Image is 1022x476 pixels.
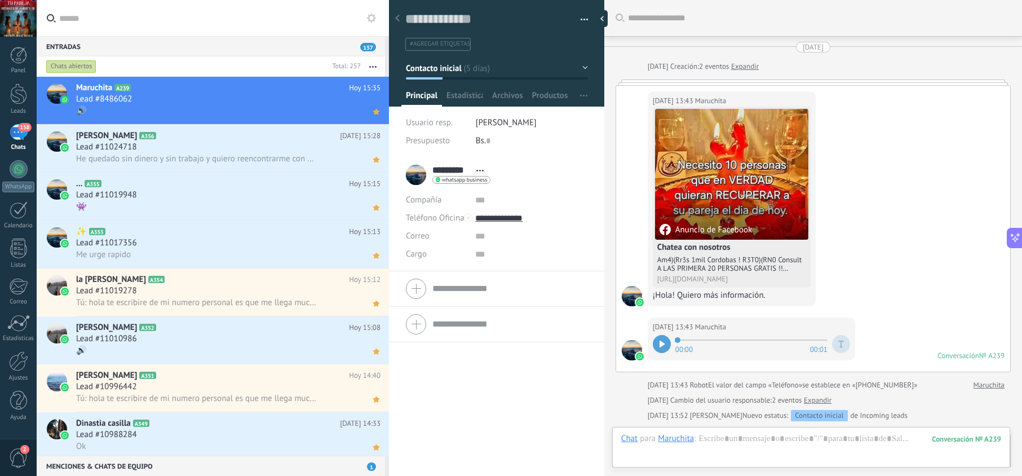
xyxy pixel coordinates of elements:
[76,142,137,153] span: Lead #11024718
[76,418,131,429] span: Dinastia casilla
[2,222,35,230] div: Calendario
[114,84,131,91] span: A239
[76,226,87,237] span: ✨
[406,209,464,227] button: Teléfono Oficina
[660,224,752,235] div: Anuncio de Facebook
[148,276,165,283] span: A354
[699,61,729,72] span: 2 eventos
[406,135,450,146] span: Presupuesto
[657,242,806,253] h4: Chatea con nosotros
[406,227,430,245] button: Correo
[406,132,467,150] div: Presupuesto
[76,370,137,381] span: [PERSON_NAME]
[979,351,1005,360] div: № A239
[695,321,726,333] span: Maruchita
[61,431,69,439] img: icon
[406,231,430,241] span: Correo
[340,418,381,429] span: [DATE] 14:33
[596,10,608,27] div: Ocultar
[657,255,806,272] div: Am4)(Rr3s 1mil Cordobas ! R3T0)(RN0 Consult A LAS PRIMERA 20 PERSONAS GRATIS !! ESCRIBEME YA
[76,130,137,142] span: [PERSON_NAME]
[653,95,695,107] div: [DATE] 13:43
[937,351,979,360] div: Conversación
[648,395,670,406] div: [DATE]
[360,43,376,51] span: 157
[442,177,487,183] span: whatsapp business
[653,321,695,333] div: [DATE] 13:43
[20,445,29,454] span: 2
[76,189,137,201] span: Lead #11019948
[653,290,811,301] div: ¡Hola! Quiero más información.
[76,441,86,452] span: Ok
[76,381,137,393] span: Lead #10996442
[139,132,156,139] span: A356
[61,192,69,200] img: icon
[349,178,381,189] span: Hoy 15:15
[61,144,69,152] img: icon
[340,130,381,142] span: [DATE] 15:28
[37,36,385,56] div: Entradas
[690,411,742,420] span: jesus hernandez
[76,274,146,285] span: la [PERSON_NAME]
[636,352,644,360] img: waba.svg
[76,429,137,440] span: Lead #10988284
[476,117,537,128] span: [PERSON_NAME]
[648,410,690,421] div: [DATE] 13:52
[648,61,670,72] div: [DATE]
[406,245,467,263] div: Cargo
[328,61,361,72] div: Total: 257
[349,370,381,381] span: Hoy 14:40
[406,90,437,107] span: Principal
[791,410,847,421] div: Contacto inicial
[76,333,137,345] span: Lead #11010986
[648,380,690,391] div: [DATE] 13:43
[476,132,588,150] div: Bs.
[810,344,828,353] span: 00:01
[636,298,644,306] img: waba.svg
[742,410,908,421] div: de Incoming leads
[657,275,806,283] div: [URL][DOMAIN_NAME]
[76,322,137,333] span: [PERSON_NAME]
[37,221,389,268] a: avataricon✨A353Hoy 15:13Lead #11017356Me urge rapido
[349,274,381,285] span: Hoy 15:12
[61,288,69,296] img: icon
[742,410,788,421] span: Nuevo estatus:
[406,191,467,209] div: Compañía
[139,372,156,379] span: A351
[37,456,385,476] div: Menciones & Chats de equipo
[76,345,87,356] span: 🔊
[2,298,35,306] div: Correo
[61,384,69,391] img: icon
[37,173,389,220] a: avataricon...A355Hoy 15:15Lead #11019948👾
[655,109,808,285] a: Anuncio de FacebookChatea con nosotrosAm4)(Rr3s 1mil Cordobas ! R3T0)(RN0 Consult A LAS PRIMERA 2...
[2,374,35,382] div: Ajustes
[2,108,35,115] div: Leads
[139,324,156,331] span: A352
[694,433,696,444] span: :
[2,67,35,74] div: Panel
[640,433,656,444] span: para
[974,380,1005,391] a: Maruchita
[76,285,137,297] span: Lead #11019278
[802,380,918,391] span: se establece en «[PHONE_NUMBER]»
[690,380,708,390] span: Robot
[349,82,381,94] span: Hoy 15:35
[61,240,69,248] img: icon
[648,61,759,72] div: Creación:
[492,90,523,107] span: Archivos
[76,94,132,105] span: Lead #8486062
[76,249,131,260] span: Me urge rapido
[622,286,642,306] span: Maruchita
[658,433,694,443] div: Maruchita
[37,77,389,124] a: avatariconMaruchitaA239Hoy 15:35Lead #8486062🔊
[76,201,87,212] span: 👾
[803,42,824,52] div: [DATE]
[772,395,802,406] span: 2 eventos
[2,414,35,421] div: Ayuda
[708,380,802,391] span: El valor del campo «Teléfono»
[46,60,96,73] div: Chats abiertos
[410,40,470,48] span: #agregar etiquetas
[349,226,381,237] span: Hoy 15:13
[18,123,31,132] span: 158
[37,268,389,316] a: avatariconla [PERSON_NAME]A354Hoy 15:12Lead #11019278Tú: hola te escribire de mi numero personal ...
